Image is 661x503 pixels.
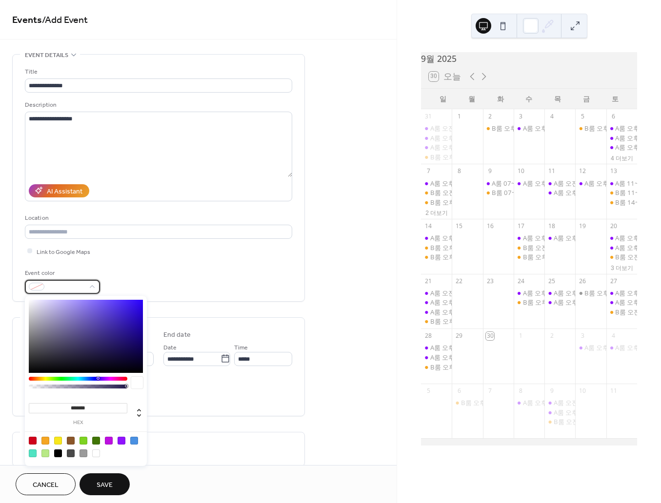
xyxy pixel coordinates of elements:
[514,252,544,261] div: B룸 오후 7~9, 김*원
[606,233,637,242] div: A룸 오후 1~2, 신*철
[606,188,637,197] div: B룸 11~14시, 설*호
[421,317,452,326] div: B룸 오후 7~9, 박*린
[80,473,130,495] button: Save
[421,343,452,352] div: A룸 오후 2~4, 이*혜
[554,188,610,197] div: A룸 오후 2~4, 윤*확
[606,243,637,252] div: A룸 오후 2~4, 박*민
[572,89,601,109] div: 금
[421,52,637,65] div: 9월 2025
[430,153,487,161] div: B룸 오후 4~6, 유*은
[544,233,575,242] div: A룸 오후 2~4, 배*훈
[579,167,587,175] div: 12
[92,449,100,457] div: #FFFFFF
[606,179,637,188] div: A룸 11~18시, 김*진
[579,332,587,340] div: 3
[514,179,544,188] div: A룸 오후 2~4, 권*진
[514,124,544,133] div: A룸 오후 7~9, 김*준
[523,179,580,188] div: A룸 오후 2~4, 권*진
[452,398,482,407] div: B룸 오후 2~4, 강*우
[455,167,463,175] div: 8
[606,343,637,352] div: A룸 오후 3~5, 김*희
[606,289,637,297] div: A룸 오후 1~4, 김*주
[430,343,487,352] div: A룸 오후 2~4, 이*혜
[548,277,556,285] div: 25
[606,298,637,307] div: A룸 오후 4~6, 이*별
[607,262,637,273] button: 3 더보기
[515,89,543,109] div: 수
[455,222,463,231] div: 15
[517,167,525,175] div: 10
[67,449,75,457] div: #4A4A4A
[421,243,452,252] div: B룸 오후 1~4, 조*희
[548,167,556,175] div: 11
[575,343,606,352] div: A룸 오후 1~4, 김*훈
[548,112,556,120] div: 4
[430,198,487,207] div: B룸 오후 1~3, 조*솔
[544,298,575,307] div: A룸 오후 5~7, 이*경
[554,179,657,188] div: A룸 오전 11~1, [PERSON_NAME]*보
[492,179,549,188] div: A룸 07~09시, T**선
[584,179,641,188] div: A룸 오후 1~3, 조*주
[29,184,89,197] button: AI Assistant
[54,449,62,457] div: #000000
[609,332,618,340] div: 4
[430,179,530,188] div: A룸 오후 1~3, [PERSON_NAME]*배
[421,207,452,218] button: 2 더보기
[33,480,59,490] span: Cancel
[12,11,42,30] a: Events
[16,473,76,495] a: Cancel
[80,437,87,445] div: #7ED321
[523,289,583,297] div: A룸 오후 3~5, 유**아
[514,233,544,242] div: A룸 오후 1~4, 유*림
[517,222,525,231] div: 17
[579,112,587,120] div: 5
[421,233,452,242] div: A룸 오후 2~4, 조*찬
[458,89,486,109] div: 월
[544,398,575,407] div: A룸 오전 10~12, 김*정
[523,233,580,242] div: A룸 오후 1~4, 유*림
[575,124,606,133] div: B룸 오후 1~3, 김*하
[461,398,518,407] div: B룸 오후 2~4, 강*우
[514,243,544,252] div: B룸 오전 11~1, 황*욱
[424,167,433,175] div: 7
[486,167,494,175] div: 9
[421,252,452,261] div: B룸 오후 6~8, 박*진
[579,387,587,395] div: 10
[575,289,606,297] div: B룸 오후 1~3, 입금대기
[421,289,452,297] div: A룸 오전 9~11, 김*진
[67,437,75,445] div: #8B572A
[514,298,544,307] div: B룸 오후 3~5, 김*웅
[609,112,618,120] div: 6
[25,67,290,77] div: Title
[486,222,494,231] div: 16
[514,289,544,297] div: A룸 오후 3~5, 유**아
[430,298,530,307] div: A룸 오후 1~3, [PERSON_NAME]*지
[523,124,613,133] div: A룸 오후 7~9, [PERSON_NAME]
[486,277,494,285] div: 23
[548,332,556,340] div: 2
[606,252,637,261] div: B룸 오전 11~1, 신*철
[430,233,487,242] div: A룸 오후 2~4, 조*찬
[554,289,653,297] div: A룸 오후 1~5, [PERSON_NAME]*진
[421,134,452,142] div: A룸 오후 1~3, 한*수
[517,387,525,395] div: 8
[37,247,90,257] span: Link to Google Maps
[609,387,618,395] div: 11
[548,222,556,231] div: 18
[105,437,113,445] div: #BD10E0
[430,143,487,152] div: A룸 오후 5~7, 오*민
[486,387,494,395] div: 7
[118,437,125,445] div: #9013FE
[607,153,637,163] button: 4 더보기
[544,417,575,426] div: B룸 오전 11~2, 박*지
[430,124,491,133] div: A룸 오전 11~1, 안*슬
[455,387,463,395] div: 6
[523,252,623,261] div: B룸 오후 7~9, [PERSON_NAME]*원
[492,124,553,133] div: B룸 오후 9~11, 유*은
[421,363,452,371] div: B룸 오후 12~2, n버섯
[606,308,637,316] div: B룸 오전 10~12, 강*민
[421,124,452,133] div: A룸 오전 11~1, 안*슬
[544,188,575,197] div: A룸 오후 2~4, 윤*확
[430,243,487,252] div: B룸 오후 1~4, 조*희
[606,143,637,152] div: A룸 오후 6~8, 최*재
